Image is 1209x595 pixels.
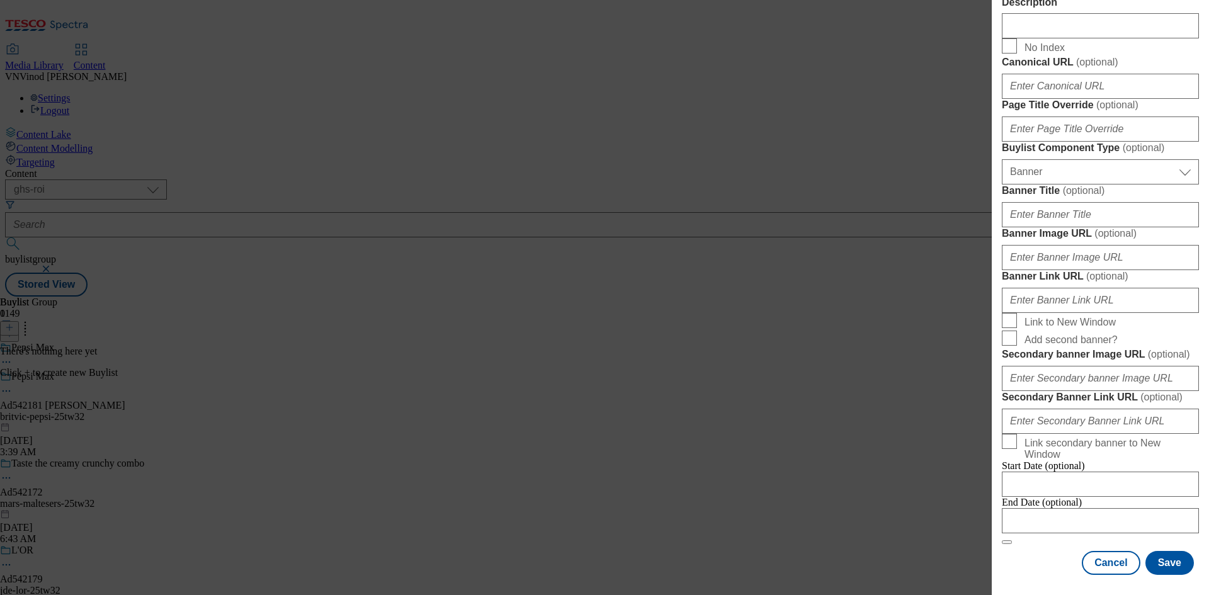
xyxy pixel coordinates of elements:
span: ( optional ) [1094,228,1137,239]
label: Banner Title [1002,184,1199,197]
input: Enter Canonical URL [1002,74,1199,99]
span: Link to New Window [1025,317,1116,328]
span: ( optional ) [1148,349,1190,360]
input: Enter Banner Link URL [1002,288,1199,313]
input: Enter Secondary banner Image URL [1002,366,1199,391]
span: No Index [1025,42,1065,54]
input: Enter Description [1002,13,1199,38]
input: Enter Date [1002,508,1199,533]
span: ( optional ) [1063,185,1105,196]
label: Banner Image URL [1002,227,1199,240]
input: Enter Date [1002,472,1199,497]
input: Enter Banner Title [1002,202,1199,227]
span: ( optional ) [1140,392,1183,402]
label: Canonical URL [1002,56,1199,69]
label: Secondary Banner Link URL [1002,391,1199,404]
label: Secondary banner Image URL [1002,348,1199,361]
button: Cancel [1082,551,1140,575]
input: Enter Secondary Banner Link URL [1002,409,1199,434]
label: Buylist Component Type [1002,142,1199,154]
label: Banner Link URL [1002,270,1199,283]
span: ( optional ) [1076,57,1118,67]
input: Enter Banner Image URL [1002,245,1199,270]
input: Enter Page Title Override [1002,116,1199,142]
span: End Date (optional) [1002,497,1082,507]
span: Start Date (optional) [1002,460,1085,471]
button: Save [1145,551,1194,575]
span: ( optional ) [1096,99,1138,110]
label: Page Title Override [1002,99,1199,111]
span: ( optional ) [1086,271,1128,281]
span: ( optional ) [1123,142,1165,153]
span: Link secondary banner to New Window [1025,438,1194,460]
span: Add second banner? [1025,334,1118,346]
